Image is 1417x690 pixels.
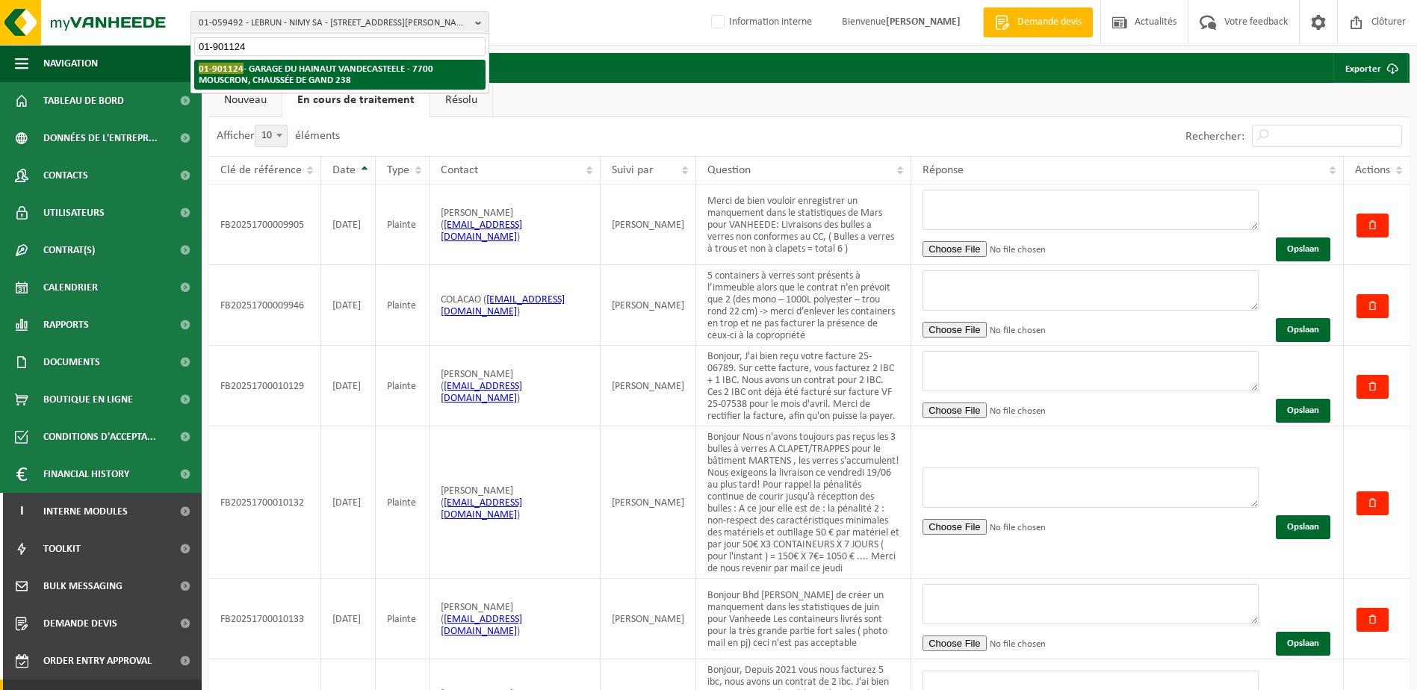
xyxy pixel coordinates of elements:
button: Opslaan [1276,318,1330,342]
label: Information interne [708,11,812,34]
td: Merci de bien vouloir enregistrer un manquement dans le statistiques de Mars pour VANHEEDE: Livra... [696,184,911,265]
td: Plainte [376,184,430,265]
td: FB20251700009905 [209,184,321,265]
a: [EMAIL_ADDRESS][DOMAIN_NAME] [441,294,565,317]
td: [PERSON_NAME] [601,265,696,346]
button: Opslaan [1276,632,1330,656]
span: 10 [255,125,287,146]
span: Demande devis [1014,15,1085,30]
span: Calendrier [43,269,98,306]
td: [PERSON_NAME] ( ) [430,346,601,426]
span: Type [387,164,409,176]
span: I [15,493,28,530]
td: [DATE] [321,426,376,579]
span: Bulk Messaging [43,568,123,605]
span: Conditions d'accepta... [43,418,156,456]
span: 10 [255,125,288,147]
span: Clé de référence [220,164,302,176]
span: Interne modules [43,493,128,530]
a: En cours de traitement [282,83,430,117]
td: Plainte [376,426,430,579]
span: Boutique en ligne [43,381,133,418]
span: [PERSON_NAME] ( ) [441,208,522,243]
span: Order entry approval [43,642,152,680]
span: Contrat(s) [43,231,95,269]
span: [PERSON_NAME] ( ) [441,485,522,520]
td: [DATE] [321,184,376,265]
span: Contact [441,164,478,176]
span: 01-059492 - LEBRUN - NIMY SA - [STREET_ADDRESS][PERSON_NAME] [199,12,469,34]
td: Bonjour, J'ai bien reçu votre facture 25-06789. Sur cette facture, vous facturez 2 IBC + 1 IBC. N... [696,346,911,426]
a: Demande devis [983,7,1093,37]
strong: [PERSON_NAME] [886,16,961,28]
label: Afficher éléments [217,130,340,142]
span: Documents [43,344,100,381]
span: Financial History [43,456,129,493]
td: Plainte [376,579,430,659]
a: Exporter [1333,53,1408,83]
button: Opslaan [1276,399,1330,423]
a: [EMAIL_ADDRESS][DOMAIN_NAME] [441,381,522,404]
button: Opslaan [1276,515,1330,539]
input: Chercher des succursales liées [194,37,486,56]
a: [EMAIL_ADDRESS][DOMAIN_NAME] [441,497,522,520]
span: 01-901124 [199,63,244,74]
span: Suivi par [612,164,654,176]
td: [PERSON_NAME] [601,426,696,579]
label: Rechercher: [1185,131,1244,143]
td: FB20251700010132 [209,426,321,579]
td: [DATE] [321,265,376,346]
span: Date [332,164,356,176]
td: FB20251700009946 [209,265,321,346]
span: Demande devis [43,605,117,642]
strong: - GARAGE DU HAINAUT VANDECASTEELE - 7700 MOUSCRON, CHAUSSÉE DE GAND 238 [199,63,433,85]
td: Bonjour Bhd [PERSON_NAME] de créer un manquement dans les statistiques de juin pour Vanheede Les ... [696,579,911,659]
span: Question [707,164,751,176]
td: 5 containers à verres sont présents à l’immeuble alors que le contrat n’en prévoit que 2 (des mon... [696,265,911,346]
td: [PERSON_NAME] [601,346,696,426]
td: FB20251700010133 [209,579,321,659]
span: COLACAO ( ) [441,294,565,317]
span: Actions [1355,164,1390,176]
td: [DATE] [321,346,376,426]
span: Données de l'entrepr... [43,119,158,157]
span: Toolkit [43,530,81,568]
a: Nouveau [209,83,282,117]
span: Tableau de bord [43,82,124,119]
a: [EMAIL_ADDRESS][DOMAIN_NAME] [441,614,522,637]
button: Opslaan [1276,237,1330,261]
td: [PERSON_NAME] [601,184,696,265]
a: Résolu [430,83,492,117]
td: Plainte [376,265,430,346]
td: Plainte [376,346,430,426]
button: 01-059492 - LEBRUN - NIMY SA - [STREET_ADDRESS][PERSON_NAME] [190,11,489,34]
td: [DATE] [321,579,376,659]
a: [EMAIL_ADDRESS][DOMAIN_NAME] [441,220,522,243]
td: Bonjour Nous n'avons toujours pas reçus les 3 bulles à verres A CLAPET/TRAPPES pour le bâtiment M... [696,426,911,579]
span: Contacts [43,157,88,194]
td: [PERSON_NAME] [601,579,696,659]
span: [PERSON_NAME] ( ) [441,602,522,637]
span: Rapports [43,306,89,344]
span: Navigation [43,45,98,82]
td: FB20251700010129 [209,346,321,426]
span: Utilisateurs [43,194,105,231]
span: Réponse [923,164,964,176]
